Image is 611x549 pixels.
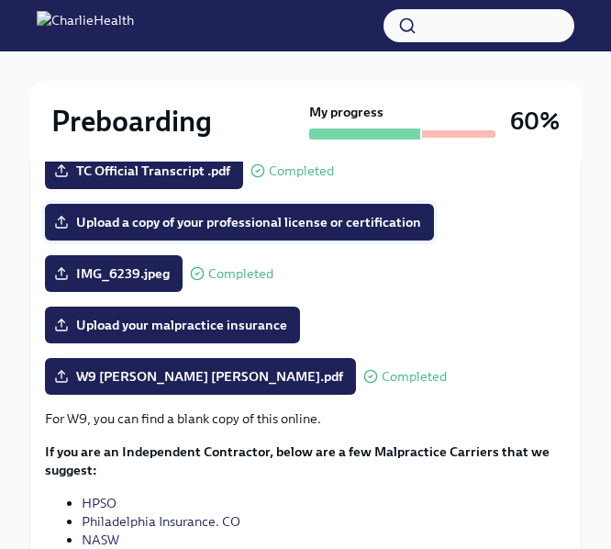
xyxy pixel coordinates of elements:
[51,103,212,140] h2: Preboarding
[45,307,300,343] label: Upload your malpractice insurance
[82,495,117,511] a: HPSO
[45,409,566,428] p: For W9, you can find a blank copy of this online.
[45,443,550,478] strong: If you are an Independent Contractor, below are a few Malpractice Carriers that we suggest:
[82,532,119,548] a: NASW
[45,152,243,189] label: TC Official Transcript .pdf
[208,267,273,281] span: Completed
[58,213,421,231] span: Upload a copy of your professional license or certification
[37,11,134,40] img: CharlieHealth
[309,103,383,121] strong: My progress
[45,358,356,395] label: W9 [PERSON_NAME] [PERSON_NAME].pdf
[82,513,240,530] a: Philadelphia Insurance. CO
[45,255,183,292] label: IMG_6239.jpeg
[269,164,334,178] span: Completed
[45,204,434,241] label: Upload a copy of your professional license or certification
[510,105,560,138] h3: 60%
[382,370,447,384] span: Completed
[58,367,343,386] span: W9 [PERSON_NAME] [PERSON_NAME].pdf
[58,162,230,180] span: TC Official Transcript .pdf
[58,316,287,334] span: Upload your malpractice insurance
[58,264,170,283] span: IMG_6239.jpeg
